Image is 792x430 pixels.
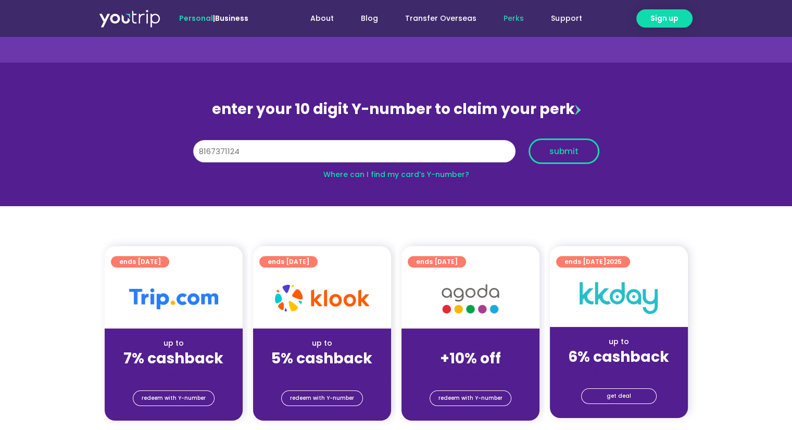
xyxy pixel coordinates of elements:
[119,256,161,268] span: ends [DATE]
[276,9,595,28] nav: Menu
[650,13,678,24] span: Sign up
[297,9,347,28] a: About
[113,368,234,379] div: (for stays only)
[392,9,490,28] a: Transfer Overseas
[113,338,234,349] div: up to
[416,256,458,268] span: ends [DATE]
[261,338,383,349] div: up to
[490,9,537,28] a: Perks
[607,389,631,403] span: get deal
[193,138,599,172] form: Y Number
[564,256,622,268] span: ends [DATE]
[123,348,223,369] strong: 7% cashback
[410,368,531,379] div: (for stays only)
[268,256,309,268] span: ends [DATE]
[133,390,215,406] a: redeem with Y-number
[281,390,363,406] a: redeem with Y-number
[636,9,693,28] a: Sign up
[261,368,383,379] div: (for stays only)
[461,338,480,348] span: up to
[537,9,595,28] a: Support
[556,256,630,268] a: ends [DATE]2025
[271,348,372,369] strong: 5% cashback
[193,140,516,163] input: 10 digit Y-number (e.g. 8123456789)
[581,388,657,404] a: get deal
[408,256,466,268] a: ends [DATE]
[259,256,318,268] a: ends [DATE]
[440,348,501,369] strong: +10% off
[558,366,680,377] div: (for stays only)
[347,9,392,28] a: Blog
[606,257,622,266] span: 2025
[529,138,599,164] button: submit
[179,13,213,23] span: Personal
[290,391,354,406] span: redeem with Y-number
[111,256,169,268] a: ends [DATE]
[558,336,680,347] div: up to
[549,147,579,155] span: submit
[188,96,605,123] div: enter your 10 digit Y-number to claim your perk
[215,13,248,23] a: Business
[142,391,206,406] span: redeem with Y-number
[323,169,469,180] a: Where can I find my card’s Y-number?
[438,391,502,406] span: redeem with Y-number
[430,390,511,406] a: redeem with Y-number
[179,13,248,23] span: |
[568,347,669,367] strong: 6% cashback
